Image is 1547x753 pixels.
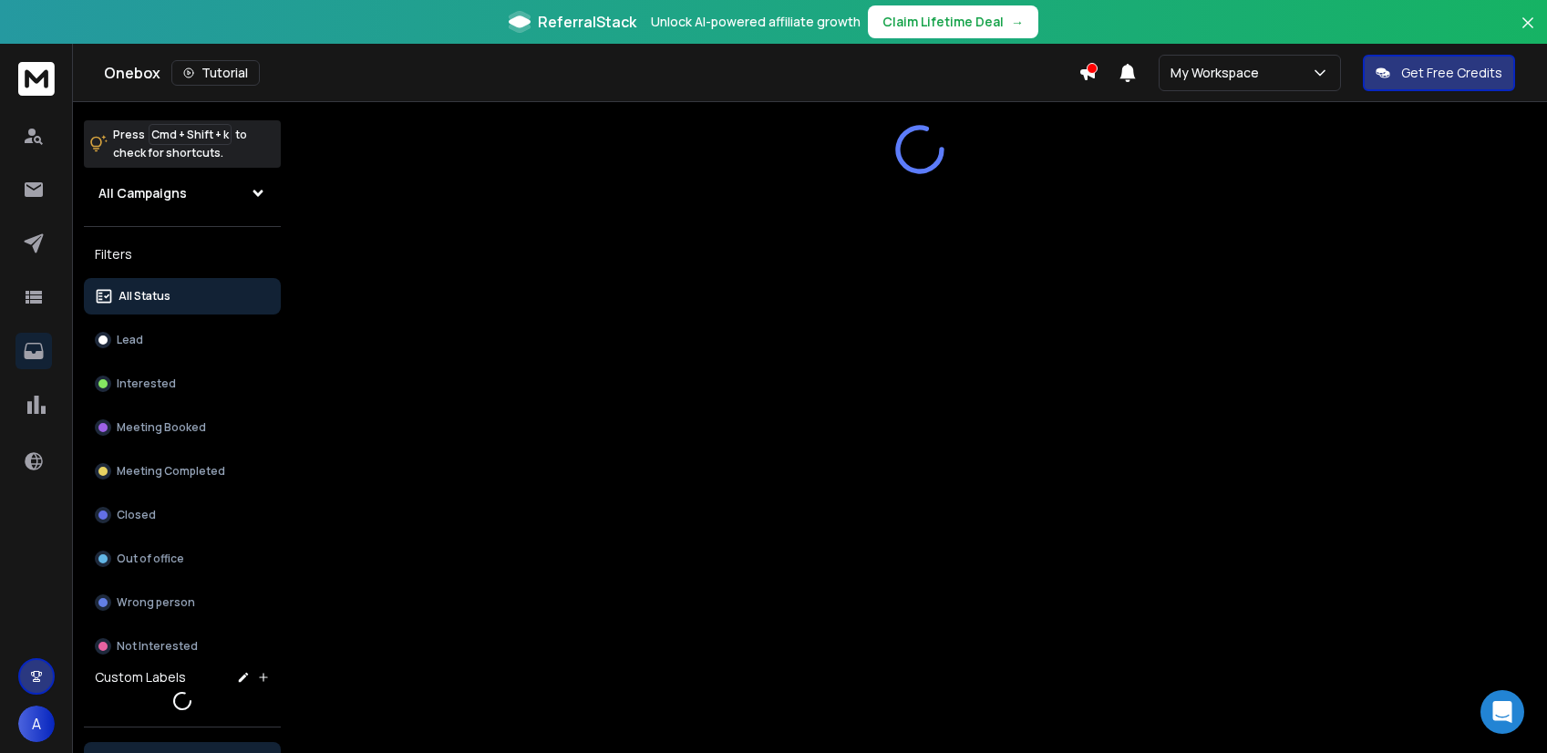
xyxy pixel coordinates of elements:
button: Close banner [1516,11,1540,55]
p: My Workspace [1171,64,1266,82]
span: → [1011,13,1024,31]
button: A [18,706,55,742]
button: Closed [84,497,281,533]
div: Open Intercom Messenger [1480,690,1524,734]
p: Press to check for shortcuts. [113,126,247,162]
p: Meeting Booked [117,420,206,435]
h3: Filters [84,242,281,267]
span: ReferralStack [538,11,636,33]
h1: All Campaigns [98,184,187,202]
button: Tutorial [171,60,260,86]
p: Wrong person [117,595,195,610]
button: Meeting Completed [84,453,281,490]
p: Lead [117,333,143,347]
p: Get Free Credits [1401,64,1502,82]
button: Interested [84,366,281,402]
p: Interested [117,376,176,391]
p: Meeting Completed [117,464,225,479]
button: All Status [84,278,281,315]
p: Not Interested [117,639,198,654]
button: Not Interested [84,628,281,665]
p: Closed [117,508,156,522]
button: Lead [84,322,281,358]
button: Out of office [84,541,281,577]
p: All Status [119,289,170,304]
button: Get Free Credits [1363,55,1515,91]
button: Meeting Booked [84,409,281,446]
h3: Custom Labels [95,668,186,686]
button: Wrong person [84,584,281,621]
button: Claim Lifetime Deal→ [868,5,1038,38]
span: Cmd + Shift + k [149,124,232,145]
p: Out of office [117,552,184,566]
button: All Campaigns [84,175,281,211]
p: Unlock AI-powered affiliate growth [651,13,861,31]
div: Onebox [104,60,1078,86]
